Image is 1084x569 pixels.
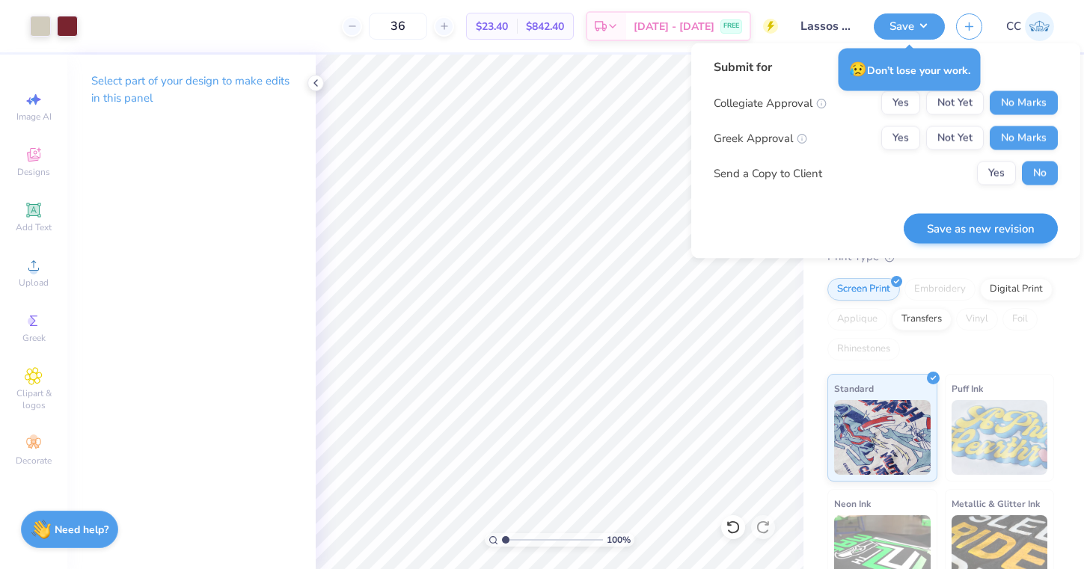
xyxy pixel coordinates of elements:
[827,308,887,330] div: Applique
[834,400,931,475] img: Standard
[714,58,1058,76] div: Submit for
[789,11,863,41] input: Untitled Design
[990,91,1058,115] button: No Marks
[904,213,1058,244] button: Save as new revision
[874,13,945,40] button: Save
[22,332,46,344] span: Greek
[55,523,108,537] strong: Need help?
[926,91,984,115] button: Not Yet
[834,381,874,396] span: Standard
[952,381,983,396] span: Puff Ink
[714,129,807,147] div: Greek Approval
[1025,12,1054,41] img: Camille Colpoys
[881,126,920,150] button: Yes
[956,308,998,330] div: Vinyl
[1006,18,1021,35] span: CC
[892,308,952,330] div: Transfers
[714,164,822,182] div: Send a Copy to Client
[16,111,52,123] span: Image AI
[607,533,631,547] span: 100 %
[952,496,1040,511] span: Metallic & Glitter Ink
[7,387,60,411] span: Clipart & logos
[839,49,981,91] div: Don’t lose your work.
[881,91,920,115] button: Yes
[990,126,1058,150] button: No Marks
[526,19,564,34] span: $842.40
[19,277,49,289] span: Upload
[904,278,976,301] div: Embroidery
[369,13,427,40] input: – –
[827,338,900,360] div: Rhinestones
[977,162,1016,185] button: Yes
[834,496,871,511] span: Neon Ink
[634,19,714,34] span: [DATE] - [DATE]
[926,126,984,150] button: Not Yet
[1006,12,1054,41] a: CC
[952,400,1048,475] img: Puff Ink
[849,60,867,79] span: 😥
[714,94,827,111] div: Collegiate Approval
[827,278,900,301] div: Screen Print
[476,19,508,34] span: $23.40
[91,73,292,107] p: Select part of your design to make edits in this panel
[1002,308,1038,330] div: Foil
[1022,162,1058,185] button: No
[16,455,52,467] span: Decorate
[723,21,739,31] span: FREE
[980,278,1053,301] div: Digital Print
[17,166,50,178] span: Designs
[16,221,52,233] span: Add Text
